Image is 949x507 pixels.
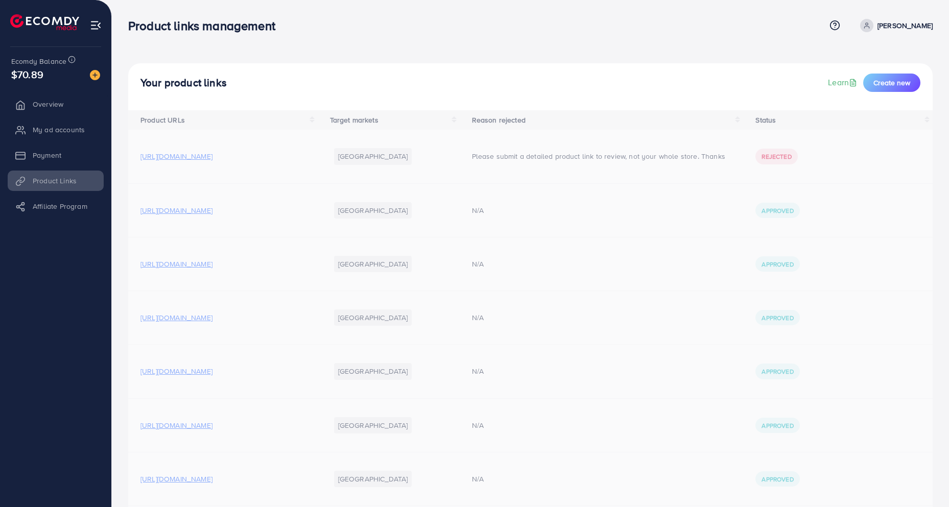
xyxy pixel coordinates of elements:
[877,19,933,32] p: [PERSON_NAME]
[128,18,283,33] h3: Product links management
[873,78,910,88] span: Create new
[863,74,920,92] button: Create new
[828,77,859,88] a: Learn
[90,19,102,31] img: menu
[11,67,43,82] span: $70.89
[856,19,933,32] a: [PERSON_NAME]
[90,70,100,80] img: image
[10,14,79,30] img: logo
[11,56,66,66] span: Ecomdy Balance
[140,77,227,89] h4: Your product links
